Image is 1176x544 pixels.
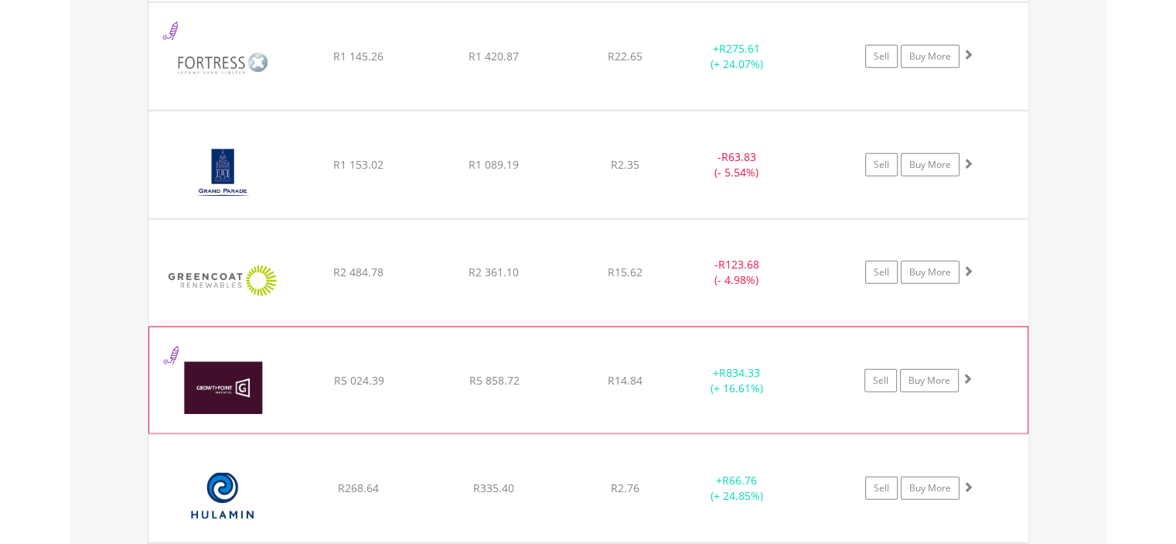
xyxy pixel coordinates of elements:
a: Sell [865,45,898,68]
span: R5 858.72 [469,373,519,388]
span: R63.83 [721,149,756,164]
div: - (- 5.54%) [679,149,796,180]
span: R123.68 [718,257,759,272]
span: R1 089.19 [469,157,519,172]
a: Sell [865,477,898,500]
img: EQU.ZA.HLM.png [156,454,289,538]
a: Sell [864,369,897,392]
div: + (+ 24.85%) [679,473,796,504]
div: + (+ 16.61%) [678,365,794,396]
span: R1 420.87 [469,49,519,63]
a: Sell [865,153,898,176]
span: R1 153.02 [333,157,383,172]
div: - (- 4.98%) [679,257,796,288]
img: EQU.ZA.FFB.png [156,22,289,106]
img: EQU.ZA.GCT.png [156,239,289,322]
span: R834.33 [719,365,760,380]
a: Buy More [901,261,960,284]
a: Buy More [901,45,960,68]
span: R335.40 [473,481,514,495]
span: R14.84 [608,373,643,388]
span: R2.35 [611,157,639,172]
a: Sell [865,261,898,284]
span: R2.76 [611,481,639,495]
span: R66.76 [722,473,757,488]
a: Buy More [901,477,960,500]
span: R5 024.39 [333,373,383,388]
span: R2 484.78 [333,265,383,279]
span: R15.62 [608,265,643,279]
a: Buy More [900,369,959,392]
span: R275.61 [719,41,760,56]
img: EQU.ZA.GPL.png [156,131,289,214]
a: Buy More [901,153,960,176]
div: + (+ 24.07%) [679,41,796,72]
span: R2 361.10 [469,265,519,279]
img: EQU.ZA.GRT.png [157,347,290,430]
span: R22.65 [608,49,643,63]
span: R1 145.26 [333,49,383,63]
span: R268.64 [338,481,379,495]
